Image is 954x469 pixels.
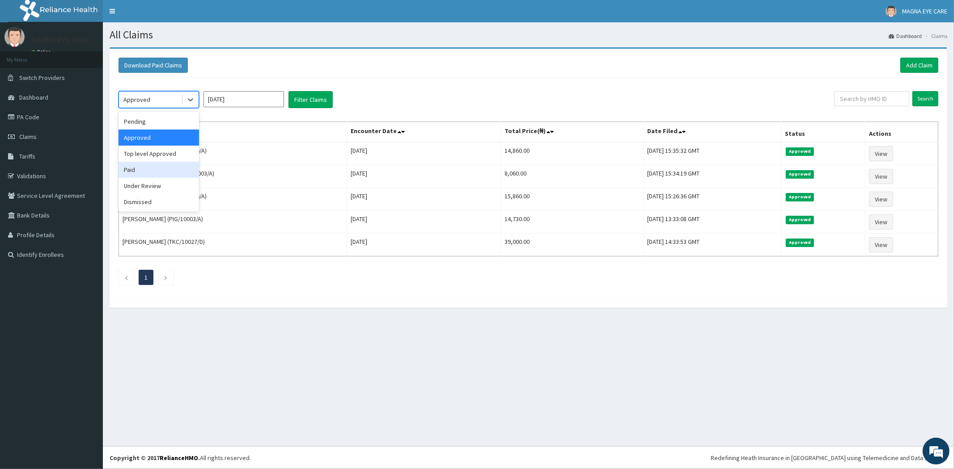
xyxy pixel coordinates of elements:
[119,58,188,73] button: Download Paid Claims
[144,273,148,281] a: Page 1 is your current page
[164,273,168,281] a: Next page
[31,49,53,55] a: Online
[347,142,501,165] td: [DATE]
[889,32,922,40] a: Dashboard
[644,234,781,256] td: [DATE] 14:33:53 GMT
[869,214,893,230] a: View
[347,211,501,234] td: [DATE]
[347,122,501,142] th: Encounter Date
[786,193,814,201] span: Approved
[124,273,128,281] a: Previous page
[781,122,865,142] th: Status
[119,211,347,234] td: [PERSON_NAME] (PIG/10003/A)
[501,122,644,142] th: Total Price(₦)
[501,211,644,234] td: 14,730.00
[123,95,150,104] div: Approved
[119,146,199,162] div: Top level Approved
[119,162,199,178] div: Paid
[501,234,644,256] td: 39,000.00
[869,192,893,207] a: View
[52,113,123,203] span: We're online!
[19,152,35,160] span: Tariffs
[119,113,199,130] div: Pending
[119,142,347,165] td: [PERSON_NAME] (SWG/10066/A)
[644,165,781,188] td: [DATE] 15:34:19 GMT
[110,454,200,462] strong: Copyright © 2017 .
[119,165,347,188] td: TARI MAYOR BRIGHT (GAC/10003/A)
[786,170,814,178] span: Approved
[501,142,644,165] td: 14,860.00
[19,93,48,101] span: Dashboard
[869,169,893,184] a: View
[834,91,909,106] input: Search by HMO ID
[119,122,347,142] th: Name
[902,7,947,15] span: MAGNA EYE CARE
[786,216,814,224] span: Approved
[912,91,938,106] input: Search
[644,122,781,142] th: Date Filed
[204,91,284,107] input: Select Month and Year
[17,45,36,67] img: d_794563401_company_1708531726252_794563401
[923,32,947,40] li: Claims
[711,453,947,462] div: Redefining Heath Insurance in [GEOGRAPHIC_DATA] using Telemedicine and Data Science!
[869,237,893,252] a: View
[644,211,781,234] td: [DATE] 13:33:08 GMT
[119,188,347,211] td: [PERSON_NAME] (SWG/10126/A)
[288,91,333,108] button: Filter Claims
[31,36,89,44] p: MAGNA EYE CARE
[865,122,938,142] th: Actions
[501,188,644,211] td: 15,860.00
[4,27,25,47] img: User Image
[869,146,893,161] a: View
[19,133,37,141] span: Claims
[19,74,65,82] span: Switch Providers
[347,234,501,256] td: [DATE]
[103,446,954,469] footer: All rights reserved.
[147,4,168,26] div: Minimize live chat window
[786,239,814,247] span: Approved
[119,178,199,194] div: Under Review
[900,58,938,73] a: Add Claim
[347,165,501,188] td: [DATE]
[644,142,781,165] td: [DATE] 15:35:32 GMT
[110,29,947,41] h1: All Claims
[501,165,644,188] td: 8,060.00
[119,194,199,210] div: Dismissed
[160,454,198,462] a: RelianceHMO
[644,188,781,211] td: [DATE] 15:26:36 GMT
[47,50,150,62] div: Chat with us now
[119,234,347,256] td: [PERSON_NAME] (TKC/10027/D)
[786,147,814,155] span: Approved
[886,6,897,17] img: User Image
[4,244,170,275] textarea: Type your message and hit 'Enter'
[347,188,501,211] td: [DATE]
[119,130,199,146] div: Approved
